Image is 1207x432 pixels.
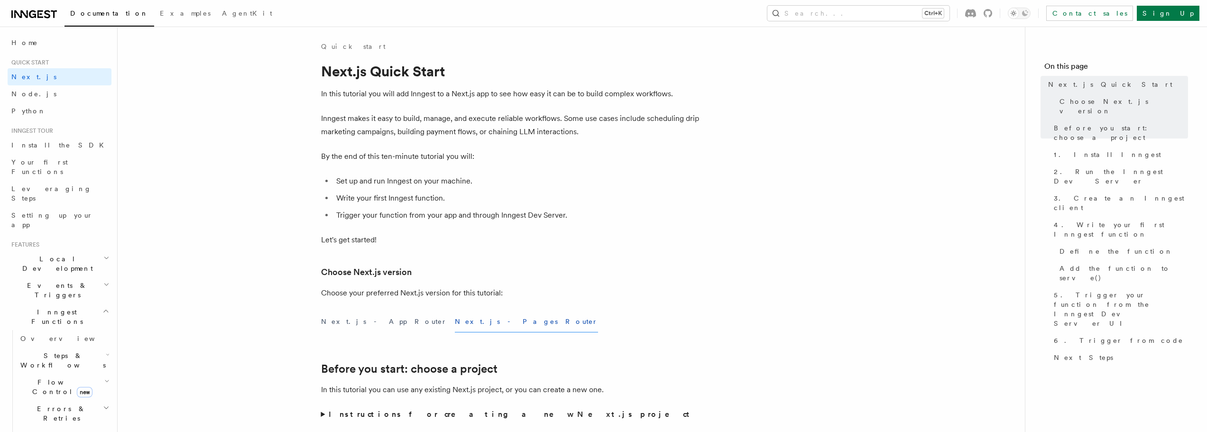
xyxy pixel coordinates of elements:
p: In this tutorial you can use any existing Next.js project, or you can create a new one. [321,383,700,396]
span: new [77,387,92,397]
button: Toggle dark mode [1008,8,1031,19]
a: 2. Run the Inngest Dev Server [1050,163,1188,190]
a: Next Steps [1050,349,1188,366]
li: Set up and run Inngest on your machine. [333,175,700,188]
h4: On this page [1044,61,1188,76]
span: Next Steps [1054,353,1113,362]
h1: Next.js Quick Start [321,63,700,80]
a: 5. Trigger your function from the Inngest Dev Server UI [1050,286,1188,332]
span: 2. Run the Inngest Dev Server [1054,167,1188,186]
p: In this tutorial you will add Inngest to a Next.js app to see how easy it can be to build complex... [321,87,700,101]
span: Inngest tour [8,127,53,135]
a: Add the function to serve() [1056,260,1188,286]
button: Search...Ctrl+K [767,6,949,21]
span: Before you start: choose a project [1054,123,1188,142]
a: Python [8,102,111,119]
button: Next.js - Pages Router [455,311,598,332]
span: Install the SDK [11,141,110,149]
span: Overview [20,335,118,342]
span: Examples [160,9,211,17]
span: Documentation [70,9,148,17]
a: Home [8,34,111,51]
span: 3. Create an Inngest client [1054,193,1188,212]
span: Errors & Retries [17,404,103,423]
a: Quick start [321,42,386,51]
span: Python [11,107,46,115]
a: 4. Write your first Inngest function [1050,216,1188,243]
span: 4. Write your first Inngest function [1054,220,1188,239]
span: Define the function [1060,247,1173,256]
span: 5. Trigger your function from the Inngest Dev Server UI [1054,290,1188,328]
a: Next.js Quick Start [1044,76,1188,93]
a: Your first Functions [8,154,111,180]
p: By the end of this ten-minute tutorial you will: [321,150,700,163]
span: Inngest Functions [8,307,102,326]
a: Node.js [8,85,111,102]
a: Setting up your app [8,207,111,233]
button: Events & Triggers [8,277,111,303]
span: Quick start [8,59,49,66]
summary: Instructions for creating a new Next.js project [321,408,700,421]
a: Before you start: choose a project [1050,119,1188,146]
span: 1. Install Inngest [1054,150,1161,159]
a: Choose Next.js version [1056,93,1188,119]
a: Documentation [64,3,154,27]
li: Write your first Inngest function. [333,192,700,205]
li: Trigger your function from your app and through Inngest Dev Server. [333,209,700,222]
a: Choose Next.js version [321,266,412,279]
a: 6. Trigger from code [1050,332,1188,349]
span: Next.js [11,73,56,81]
a: AgentKit [216,3,278,26]
button: Inngest Functions [8,303,111,330]
button: Flow Controlnew [17,374,111,400]
span: Events & Triggers [8,281,103,300]
a: Next.js [8,68,111,85]
span: Add the function to serve() [1060,264,1188,283]
kbd: Ctrl+K [922,9,944,18]
a: Leveraging Steps [8,180,111,207]
span: Choose Next.js version [1060,97,1188,116]
a: Contact sales [1046,6,1133,21]
a: Before you start: choose a project [321,362,498,376]
a: 3. Create an Inngest client [1050,190,1188,216]
button: Steps & Workflows [17,347,111,374]
a: Examples [154,3,216,26]
span: Flow Control [17,377,104,396]
span: Node.js [11,90,56,98]
span: Next.js Quick Start [1048,80,1172,89]
a: Install the SDK [8,137,111,154]
button: Local Development [8,250,111,277]
button: Next.js - App Router [321,311,447,332]
span: Home [11,38,38,47]
span: Leveraging Steps [11,185,92,202]
a: Define the function [1056,243,1188,260]
p: Inngest makes it easy to build, manage, and execute reliable workflows. Some use cases include sc... [321,112,700,138]
a: Overview [17,330,111,347]
span: Features [8,241,39,248]
span: Your first Functions [11,158,68,175]
span: Setting up your app [11,211,93,229]
a: Sign Up [1137,6,1199,21]
span: 6. Trigger from code [1054,336,1183,345]
span: Local Development [8,254,103,273]
button: Errors & Retries [17,400,111,427]
strong: Instructions for creating a new Next.js project [329,410,693,419]
a: 1. Install Inngest [1050,146,1188,163]
span: AgentKit [222,9,272,17]
p: Choose your preferred Next.js version for this tutorial: [321,286,700,300]
p: Let's get started! [321,233,700,247]
span: Steps & Workflows [17,351,106,370]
